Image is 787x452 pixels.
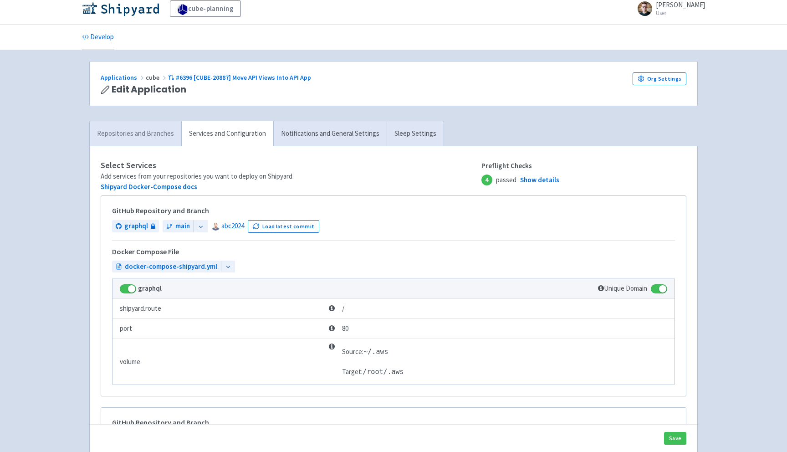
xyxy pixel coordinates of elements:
a: Shipyard Docker-Compose docs [101,182,197,191]
span: Unique Domain [598,284,647,293]
span: 4 [481,175,492,185]
span: Edit Application [112,84,186,95]
a: Sleep Settings [387,121,444,146]
a: Show details [520,175,559,185]
td: Source: [342,342,404,362]
small: User [656,10,705,16]
a: #6396 [CUBE-20887] Move API Views Into API App [168,73,312,82]
a: cube-planning [170,0,241,17]
a: Repositories and Branches [90,121,181,146]
img: Shipyard logo [82,1,159,16]
a: Develop [82,25,114,50]
a: abc2024 [221,221,244,230]
strong: graphql [138,284,162,293]
h5: GitHub Repository and Branch [112,419,675,427]
span: main [175,221,190,231]
span: docker-compose-shipyard.yml [125,262,217,272]
span: graphql [124,221,148,231]
button: Save [664,432,686,445]
a: Applications [101,73,146,82]
td: Target: [342,362,404,382]
a: [PERSON_NAME] User [632,1,705,16]
h4: Select Services [101,161,481,170]
div: Add services from your repositories you want to deploy on Shipyard. [101,171,481,182]
a: Notifications and General Settings [273,121,387,146]
span: Preflight Checks [481,161,559,171]
h5: Docker Compose File [112,248,179,256]
span: /root/.aws [363,368,404,376]
td: shipyard.route [112,298,326,318]
h5: GitHub Repository and Branch [112,207,675,215]
a: Services and Configuration [181,121,273,146]
span: [PERSON_NAME] [656,0,705,9]
span: / [329,303,344,314]
span: cube [146,73,168,82]
span: 80 [329,324,348,334]
span: ~/.aws [363,348,388,356]
span: passed [481,175,559,185]
a: docker-compose-shipyard.yml [112,261,221,273]
a: main [163,220,194,232]
button: Load latest commit [248,220,319,233]
td: volume [112,339,326,385]
a: Org Settings [633,72,686,85]
a: graphql [112,220,159,232]
td: port [112,318,326,339]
